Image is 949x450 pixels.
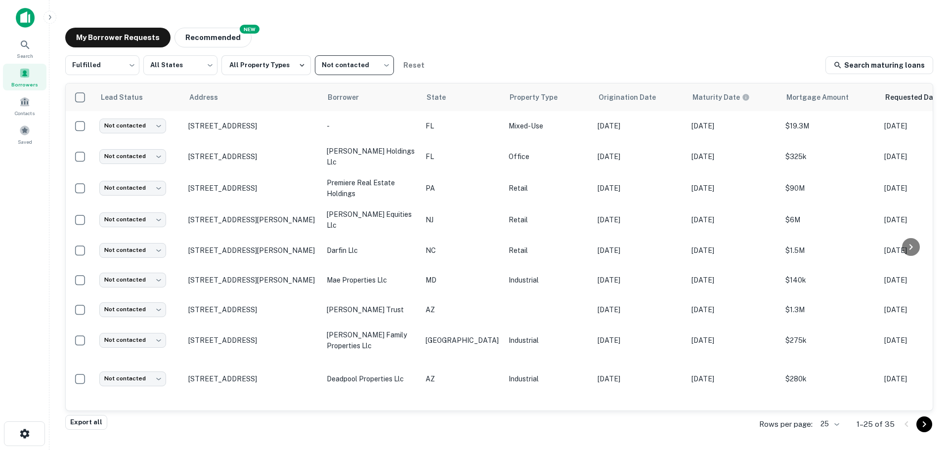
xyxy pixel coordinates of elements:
[785,373,874,384] p: $280k
[426,214,499,225] p: NJ
[785,245,874,256] p: $1.5M
[327,304,416,315] p: [PERSON_NAME] trust
[598,335,682,346] p: [DATE]
[99,333,166,347] div: Not contacted
[509,373,588,384] p: Industrial
[188,336,317,345] p: [STREET_ADDRESS]
[99,119,166,133] div: Not contacted
[916,416,932,432] button: Go to next page
[99,149,166,164] div: Not contacted
[687,83,780,111] th: Maturity dates displayed may be estimated. Please contact the lender for the most accurate maturi...
[785,335,874,346] p: $275k
[691,275,776,286] p: [DATE]
[3,35,46,62] a: Search
[327,209,416,231] p: [PERSON_NAME] equities llc
[99,243,166,257] div: Not contacted
[759,418,813,430] p: Rows per page:
[11,81,38,88] span: Borrowers
[99,302,166,317] div: Not contacted
[189,91,231,103] span: Address
[426,183,499,194] p: PA
[785,304,874,315] p: $1.3M
[315,52,394,78] div: Not contacted
[426,373,499,384] p: AZ
[18,138,32,146] span: Saved
[99,371,166,386] div: Not contacted
[509,121,588,131] p: Mixed-Use
[188,184,317,193] p: [STREET_ADDRESS]
[99,181,166,195] div: Not contacted
[17,52,33,60] span: Search
[3,64,46,90] a: Borrowers
[3,92,46,119] a: Contacts
[691,151,776,162] p: [DATE]
[427,91,459,103] span: State
[327,275,416,286] p: mae properties llc
[691,214,776,225] p: [DATE]
[327,409,416,431] p: dreamride fort lauderdale llc
[599,91,669,103] span: Origination Date
[598,304,682,315] p: [DATE]
[785,214,874,225] p: $6M
[99,273,166,287] div: Not contacted
[99,212,166,227] div: Not contacted
[825,56,933,74] a: Search maturing loans
[327,177,416,199] p: premiere real estate holdings
[510,91,570,103] span: Property Type
[188,122,317,130] p: [STREET_ADDRESS]
[188,305,317,314] p: [STREET_ADDRESS]
[785,121,874,131] p: $19.3M
[598,245,682,256] p: [DATE]
[328,91,372,103] span: Borrower
[327,373,416,384] p: deadpool properties llc
[421,83,504,111] th: State
[322,83,421,111] th: Borrower
[426,245,499,256] p: NC
[188,276,317,285] p: [STREET_ADDRESS][PERSON_NAME]
[598,151,682,162] p: [DATE]
[691,183,776,194] p: [DATE]
[785,275,874,286] p: $140k
[509,335,588,346] p: Industrial
[598,183,682,194] p: [DATE]
[691,304,776,315] p: [DATE]
[509,183,588,194] p: Retail
[509,151,588,162] p: Office
[593,83,687,111] th: Origination Date
[188,374,317,383] p: [STREET_ADDRESS]
[691,121,776,131] p: [DATE]
[174,28,252,47] button: Recommended
[183,83,322,111] th: Address
[691,245,776,256] p: [DATE]
[327,245,416,256] p: darfin llc
[598,275,682,286] p: [DATE]
[65,52,139,78] div: Fulfilled
[240,25,259,34] div: NEW
[221,55,311,75] button: All Property Types
[16,8,35,28] img: capitalize-icon.png
[817,417,841,431] div: 25
[691,373,776,384] p: [DATE]
[94,83,183,111] th: Lead Status
[398,55,430,75] button: Reset
[780,83,879,111] th: Mortgage Amount
[327,146,416,167] p: [PERSON_NAME] holdings llc
[598,373,682,384] p: [DATE]
[426,335,499,346] p: [GEOGRAPHIC_DATA]
[426,304,499,315] p: AZ
[143,52,217,78] div: All States
[188,246,317,255] p: [STREET_ADDRESS][PERSON_NAME]
[786,91,862,103] span: Mortgage Amount
[65,415,107,430] button: Export all
[3,121,46,148] a: Saved
[188,215,317,224] p: [STREET_ADDRESS][PERSON_NAME]
[692,92,740,103] h6: Maturity Date
[900,371,949,418] iframe: Chat Widget
[188,152,317,161] p: [STREET_ADDRESS]
[15,109,35,117] span: Contacts
[691,335,776,346] p: [DATE]
[504,83,593,111] th: Property Type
